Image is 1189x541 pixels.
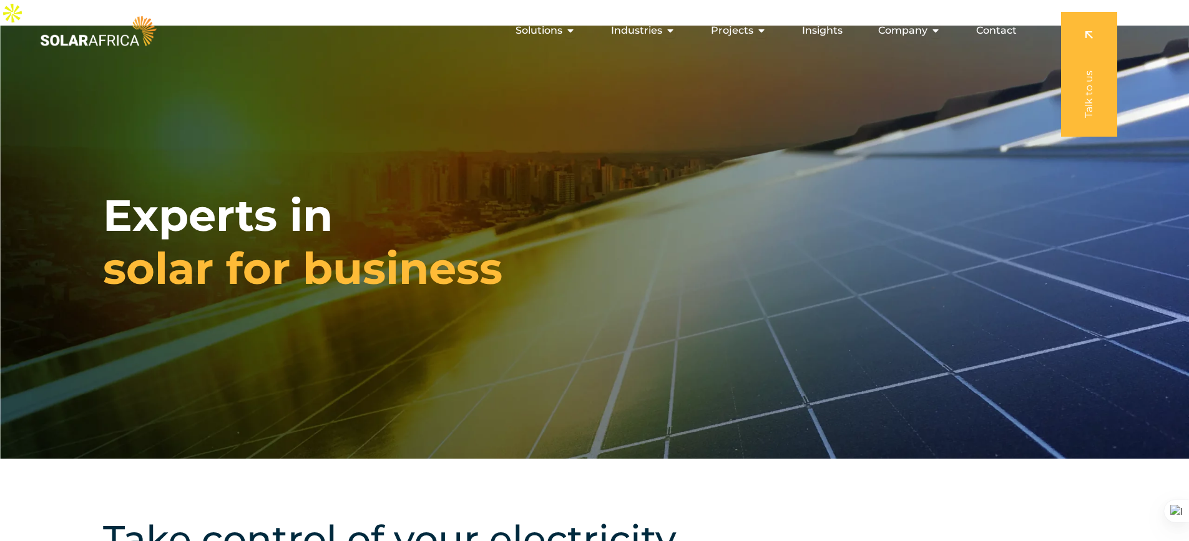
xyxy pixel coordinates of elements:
span: Industries [611,23,662,38]
a: Insights [802,23,843,38]
span: Projects [711,23,753,38]
nav: Menu [160,18,1027,43]
div: Menu Toggle [160,18,1027,43]
h1: Experts in [103,189,502,295]
a: Contact [976,23,1017,38]
span: Solutions [516,23,562,38]
span: solar for business [103,242,502,295]
span: Company [878,23,927,38]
